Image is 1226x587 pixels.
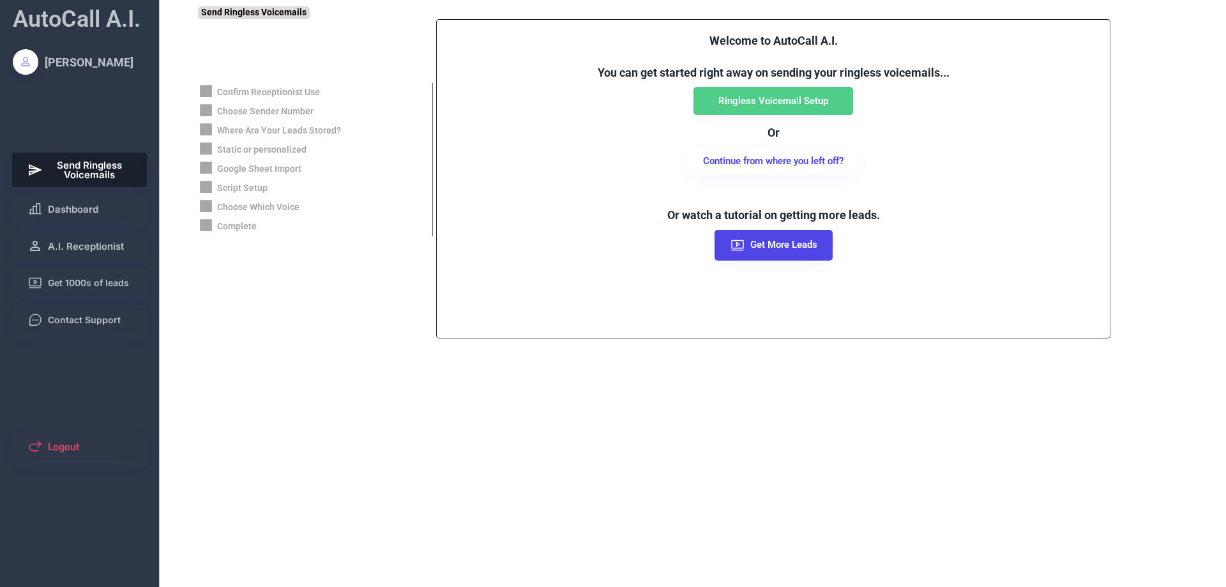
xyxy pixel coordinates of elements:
button: Ringless Voicemail Setup [693,87,853,115]
button: Send Ringless Voicemails [12,153,148,187]
button: Logout [12,431,148,462]
div: Choose Which Voice [217,201,299,214]
div: Send Ringless Voicemails [198,6,310,19]
button: Dashboard [12,194,148,224]
span: A.I. Receptionist [48,241,124,251]
button: Continue from where you left off? [688,147,859,175]
font: Or [768,126,780,139]
font: Welcome to AutoCall A.I. You can get started right away on sending your ringless voicemails... [598,34,950,79]
span: Get 1000s of leads [48,278,129,287]
div: Google Sheet Import [217,163,301,176]
div: Complete [217,220,257,233]
div: [PERSON_NAME] [45,54,133,70]
font: Or watch a tutorial on getting more leads. [667,208,880,222]
span: Send Ringless Voicemails [48,160,132,179]
button: A.I. Receptionist [12,231,148,261]
button: Get More Leads [715,230,833,261]
span: Logout [48,442,79,452]
div: Where Are Your Leads Stored? [217,125,341,137]
span: Contact Support [48,316,121,324]
div: Choose Sender Number [217,105,314,118]
button: Get 1000s of leads [12,268,148,298]
span: Dashboard [48,204,98,214]
div: Confirm Receptionist Use [217,86,320,99]
span: Get More Leads [750,240,817,250]
div: Script Setup [217,182,268,195]
button: Contact Support [12,305,148,335]
div: AutoCall A.I. [13,3,140,35]
div: Static or personalized [217,144,306,156]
